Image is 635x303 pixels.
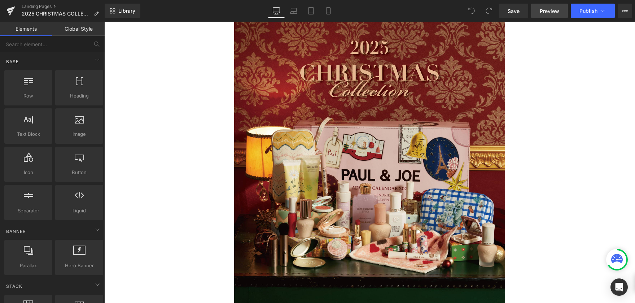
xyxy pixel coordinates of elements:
[6,262,50,269] span: Parallax
[5,283,23,290] span: Stack
[118,8,135,14] span: Library
[482,4,496,18] button: Redo
[618,4,632,18] button: More
[320,4,337,18] a: Mobile
[22,4,105,9] a: Landing Pages
[464,4,479,18] button: Undo
[579,8,597,14] span: Publish
[5,58,19,65] span: Base
[302,4,320,18] a: Tablet
[57,169,101,176] span: Button
[105,4,140,18] a: New Library
[531,4,568,18] a: Preview
[6,92,50,100] span: Row
[508,7,520,15] span: Save
[610,278,628,296] div: Open Intercom Messenger
[22,11,91,17] span: 2025 CHRISTMAS COLLECTION一覧
[6,130,50,138] span: Text Block
[5,228,27,235] span: Banner
[6,207,50,215] span: Separator
[57,92,101,100] span: Heading
[57,262,101,269] span: Hero Banner
[285,4,302,18] a: Laptop
[6,169,50,176] span: Icon
[268,4,285,18] a: Desktop
[57,207,101,215] span: Liquid
[571,4,615,18] button: Publish
[540,7,559,15] span: Preview
[57,130,101,138] span: Image
[52,22,105,36] a: Global Style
